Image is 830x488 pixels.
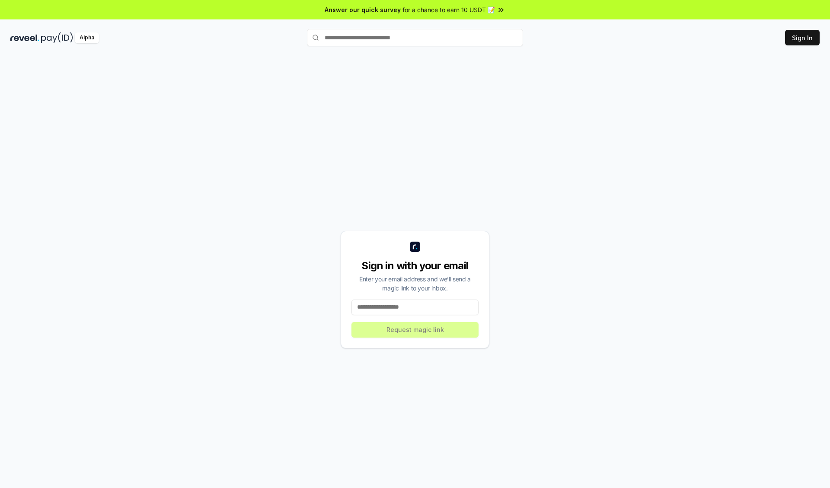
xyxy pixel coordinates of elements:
button: Sign In [785,30,820,45]
img: pay_id [41,32,73,43]
img: logo_small [410,242,420,252]
div: Enter your email address and we’ll send a magic link to your inbox. [351,274,479,293]
div: Sign in with your email [351,259,479,273]
span: for a chance to earn 10 USDT 📝 [402,5,495,14]
span: Answer our quick survey [325,5,401,14]
img: reveel_dark [10,32,39,43]
div: Alpha [75,32,99,43]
